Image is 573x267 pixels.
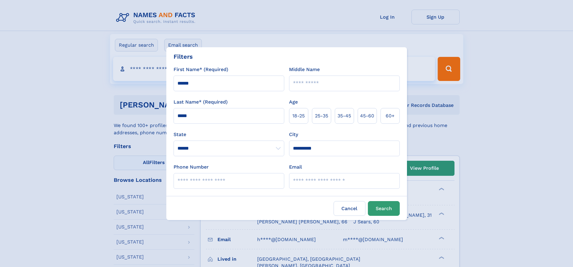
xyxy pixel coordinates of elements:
[289,66,320,73] label: Middle Name
[337,112,351,120] span: 35‑45
[315,112,328,120] span: 25‑35
[289,131,298,138] label: City
[292,112,305,120] span: 18‑25
[289,163,302,171] label: Email
[360,112,374,120] span: 45‑60
[386,112,395,120] span: 60+
[174,131,284,138] label: State
[289,98,298,106] label: Age
[368,201,400,216] button: Search
[174,98,228,106] label: Last Name* (Required)
[174,66,228,73] label: First Name* (Required)
[334,201,365,216] label: Cancel
[174,163,209,171] label: Phone Number
[174,52,193,61] div: Filters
